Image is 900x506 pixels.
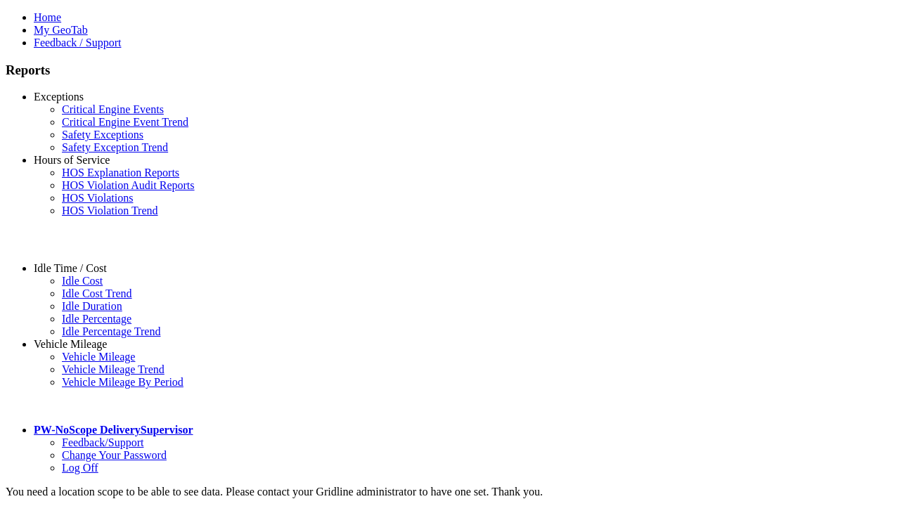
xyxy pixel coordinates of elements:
[62,141,168,153] a: Safety Exception Trend
[34,262,107,274] a: Idle Time / Cost
[62,129,143,141] a: Safety Exceptions
[62,103,164,115] a: Critical Engine Events
[34,24,88,36] a: My GeoTab
[34,37,121,48] a: Feedback / Support
[6,63,894,78] h3: Reports
[62,300,122,312] a: Idle Duration
[62,313,131,325] a: Idle Percentage
[34,424,193,436] a: PW-NoScope DeliverySupervisor
[62,436,143,448] a: Feedback/Support
[62,287,132,299] a: Idle Cost Trend
[62,351,135,363] a: Vehicle Mileage
[62,167,179,179] a: HOS Explanation Reports
[62,363,165,375] a: Vehicle Mileage Trend
[62,449,167,461] a: Change Your Password
[6,486,894,498] div: You need a location scope to be able to see data. Please contact your Gridline administrator to h...
[62,179,195,191] a: HOS Violation Audit Reports
[62,275,103,287] a: Idle Cost
[62,192,133,204] a: HOS Violations
[34,11,61,23] a: Home
[34,338,107,350] a: Vehicle Mileage
[62,325,160,337] a: Idle Percentage Trend
[34,154,110,166] a: Hours of Service
[62,205,158,216] a: HOS Violation Trend
[62,116,188,128] a: Critical Engine Event Trend
[62,376,184,388] a: Vehicle Mileage By Period
[34,91,84,103] a: Exceptions
[62,462,98,474] a: Log Off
